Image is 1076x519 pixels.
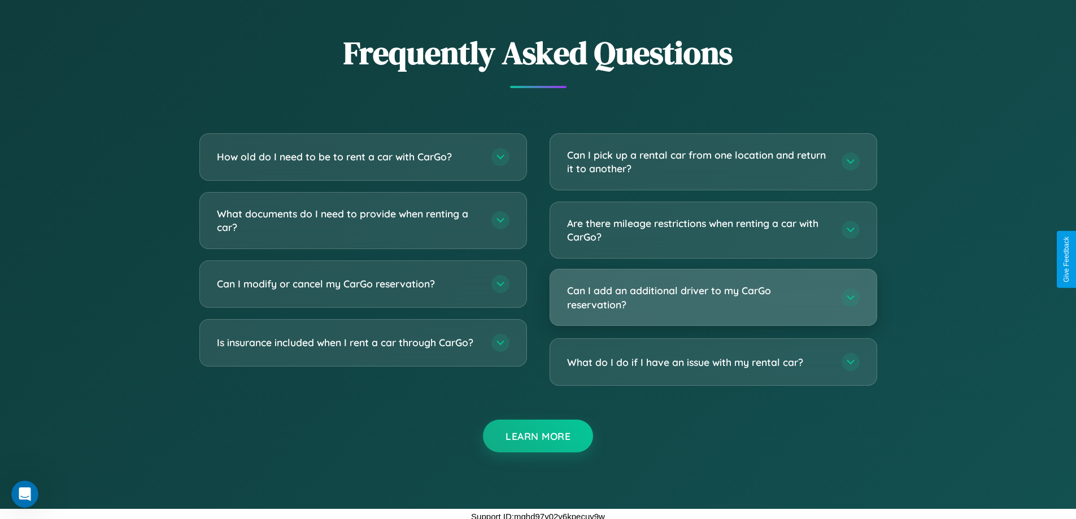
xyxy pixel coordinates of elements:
[1062,237,1070,282] div: Give Feedback
[11,481,38,508] iframe: Intercom live chat
[567,355,830,369] h3: What do I do if I have an issue with my rental car?
[567,216,830,244] h3: Are there mileage restrictions when renting a car with CarGo?
[217,335,480,350] h3: Is insurance included when I rent a car through CarGo?
[483,420,593,452] button: Learn More
[217,207,480,234] h3: What documents do I need to provide when renting a car?
[217,277,480,291] h3: Can I modify or cancel my CarGo reservation?
[567,148,830,176] h3: Can I pick up a rental car from one location and return it to another?
[217,150,480,164] h3: How old do I need to be to rent a car with CarGo?
[199,31,877,75] h2: Frequently Asked Questions
[567,284,830,311] h3: Can I add an additional driver to my CarGo reservation?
